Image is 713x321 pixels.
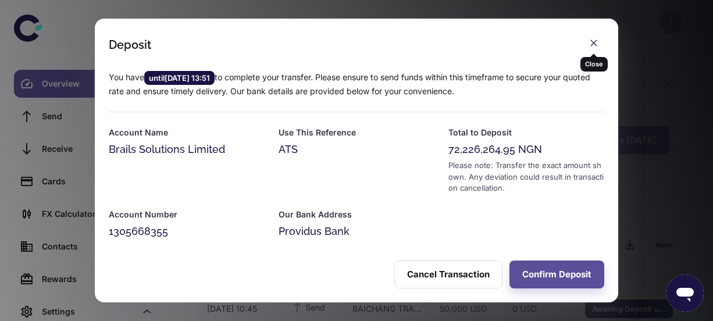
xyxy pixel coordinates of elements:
[448,126,604,139] h6: Total to Deposit
[509,261,604,288] button: Confirm Deposit
[580,57,608,72] div: Close
[279,126,434,139] h6: Use This Reference
[109,38,151,52] div: Deposit
[279,141,434,158] div: ATS
[144,72,215,84] span: until [DATE] 13:51
[448,160,604,194] div: Please note: Transfer the exact amount shown. Any deviation could result in transaction cancellat...
[279,223,434,240] div: Providus Bank
[109,141,265,158] div: Brails Solutions Limited
[109,71,604,98] p: You have to complete your transfer. Please ensure to send funds within this timeframe to secure y...
[448,141,604,158] div: 72,226,264.95 NGN
[394,261,502,288] button: Cancel Transaction
[279,208,434,221] h6: Our Bank Address
[109,126,265,139] h6: Account Name
[109,223,265,240] div: 1305668355
[666,274,704,312] iframe: Button to launch messaging window
[109,208,265,221] h6: Account Number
